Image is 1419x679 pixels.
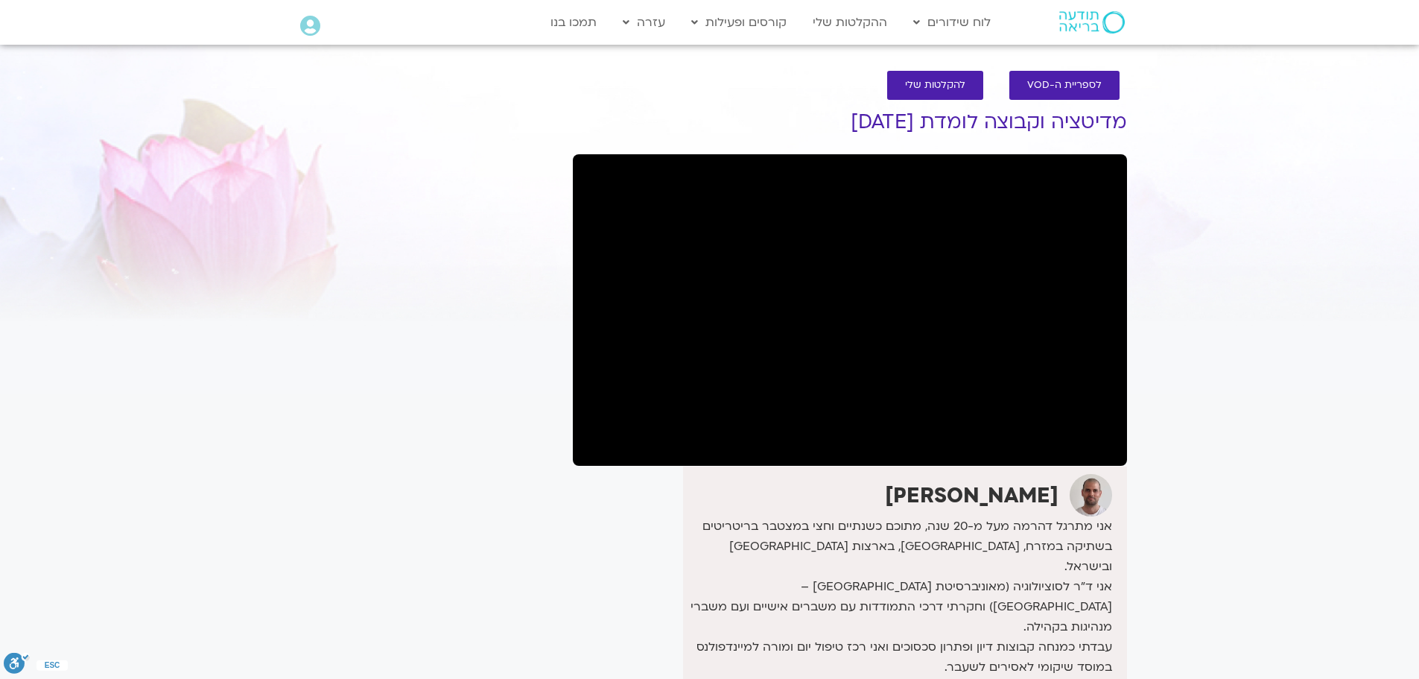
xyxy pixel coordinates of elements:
a: להקלטות שלי [887,71,983,100]
a: לוח שידורים [906,8,998,37]
h1: מדיטציה וקבוצה לומדת [DATE] [573,111,1127,133]
a: תמכו בנו [543,8,604,37]
a: עזרה [615,8,673,37]
a: ההקלטות שלי [805,8,895,37]
a: לספריית ה-VOD [1009,71,1120,100]
span: לספריית ה-VOD [1027,80,1102,91]
img: תודעה בריאה [1059,11,1125,34]
img: דקל קנטי [1070,474,1112,517]
a: קורסים ופעילות [684,8,794,37]
strong: [PERSON_NAME] [885,481,1058,510]
span: להקלטות שלי [905,80,965,91]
